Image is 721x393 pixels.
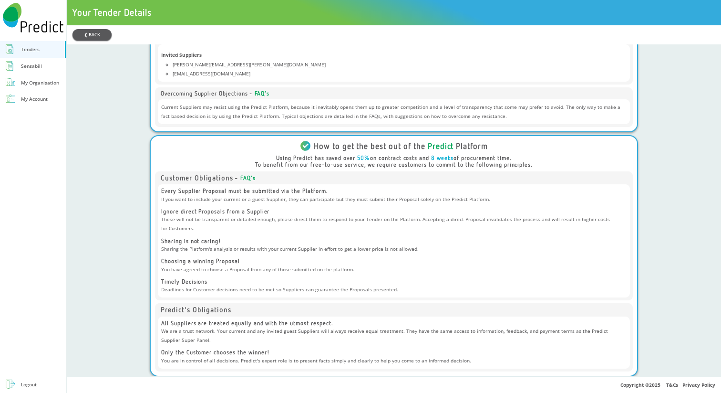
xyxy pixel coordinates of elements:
[161,258,627,265] div: Choosing a winning Proposal
[158,317,630,369] div: We are a trust network. Your current and any invited guest Suppliers will always receive equal tr...
[161,208,627,215] div: Ignore direct Proposals from a Supplier
[314,141,488,150] div: How to get the best out of the Platform
[161,90,630,97] div: Overcoming Supplier Objections -
[21,95,48,104] div: My Account
[255,90,270,97] button: FAQ’s
[72,29,112,40] button: ❮ BACK
[21,78,59,87] div: My Organisation
[67,376,721,393] div: Copyright © 2025
[3,3,63,32] img: Predict Mobile
[21,380,37,389] div: Logout
[158,184,630,297] div: If you want to include your current or a guest Supplier, they can participate but they must submi...
[21,62,42,71] div: Sensabill
[431,154,453,161] b: 8 weeks
[173,69,627,78] li: [EMAIL_ADDRESS][DOMAIN_NAME]
[240,175,256,181] button: FAQ’s
[666,382,678,388] a: T&Cs
[682,382,715,388] a: Privacy Policy
[161,188,627,194] div: Every Supplier Proposal must be submitted via the Platform.
[161,349,627,356] div: Only the Customer chooses the winner!
[173,60,627,69] li: [PERSON_NAME][EMAIL_ADDRESS][PERSON_NAME][DOMAIN_NAME]
[428,141,454,151] b: Predict
[161,48,627,60] div: Invited Suppliers
[161,306,630,314] div: Predict's Obligations
[21,45,40,54] div: Tenders
[161,238,627,244] div: Sharing is not caring!
[161,174,630,182] div: Customer Obligations -
[161,320,627,327] div: All Suppliers are treated equally and with the utmost respect.
[158,99,630,124] div: Current Suppliers may resist using the Predict Platform, because it inevitably opens them up to g...
[155,155,633,169] div: Using Predict has saved over on contract costs and of procurement time. To benefit from our free-...
[357,154,370,161] b: 50%
[161,278,627,285] div: Timely Decisions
